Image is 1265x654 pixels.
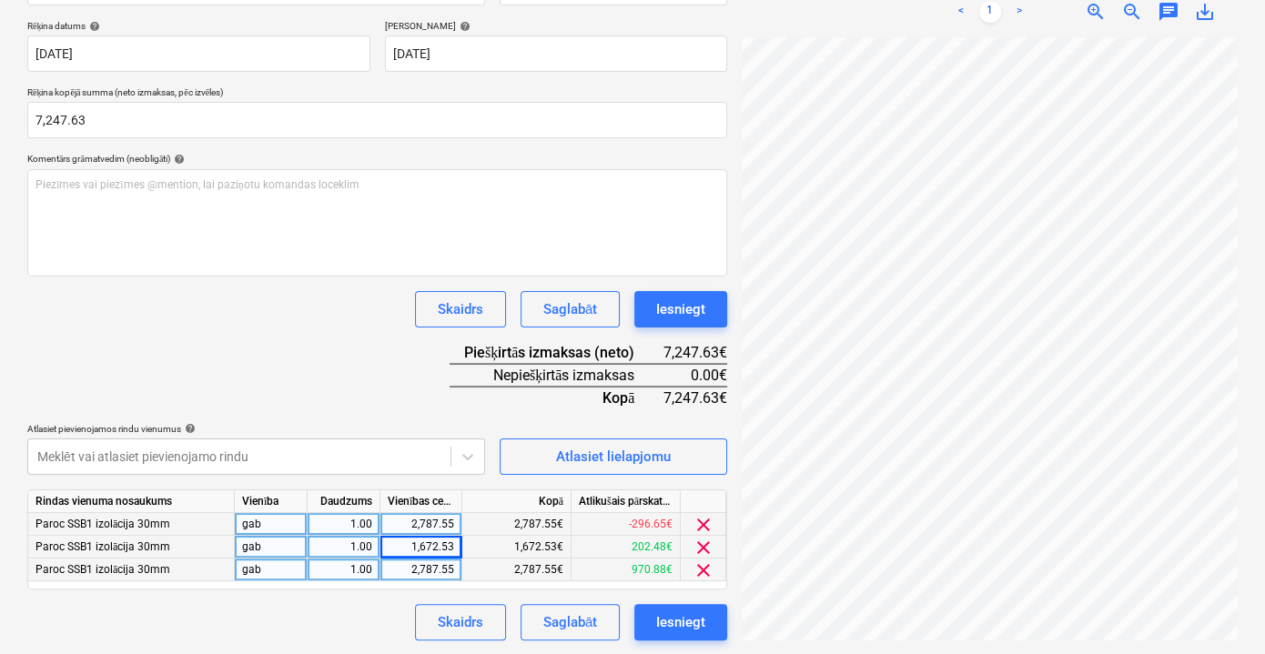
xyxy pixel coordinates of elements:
[462,536,572,558] div: 1,672.53€
[556,445,671,468] div: Atlasiet lielapjomu
[438,297,483,321] div: Skaidrs
[572,536,681,558] div: 202.48€
[693,559,714,581] span: clear
[35,563,170,576] span: Paroc SSB1 izolācija 30mm
[1121,1,1143,23] span: zoom_out
[656,297,705,321] div: Iesniegt
[450,342,663,364] div: Piešķirtās izmaksas (neto)
[27,102,727,138] input: Rēķina kopējā summa (neto izmaksas, pēc izvēles)
[315,558,372,581] div: 1.00
[27,20,370,32] div: Rēķina datums
[385,35,728,72] input: Izpildes datums nav norādīts
[27,153,727,165] div: Komentārs grāmatvedim (neobligāti)
[86,21,100,32] span: help
[35,518,170,530] span: Paroc SSB1 izolācija 30mm
[308,490,380,513] div: Daudzums
[572,490,681,513] div: Atlikušais pārskatītais budžets
[385,20,728,32] div: [PERSON_NAME]
[462,513,572,536] div: 2,787.55€
[663,364,727,387] div: 0.00€
[572,558,681,581] div: 970.88€
[456,21,471,32] span: help
[450,387,663,408] div: Kopā
[415,604,506,640] button: Skaidrs
[656,610,705,634] div: Iesniegt
[35,540,170,553] span: Paroc SSB1 izolācija 30mm
[693,537,714,558] span: clear
[27,35,370,72] input: Rēķina datums nav norādīts
[27,423,485,435] div: Atlasiet pievienojamos rindu vienumus
[438,610,483,634] div: Skaidrs
[634,291,727,327] button: Iesniegt
[693,514,714,536] span: clear
[380,490,462,513] div: Vienības cena
[170,154,185,165] span: help
[500,438,727,475] button: Atlasiet lielapjomu
[572,513,681,536] div: -296.65€
[462,490,572,513] div: Kopā
[543,610,597,634] div: Saglabāt
[27,86,727,102] p: Rēķina kopējā summa (neto izmaksas, pēc izvēles)
[1008,1,1030,23] a: Next page
[388,536,454,558] div: 1,672.53
[181,423,196,434] span: help
[450,364,663,387] div: Nepiešķirtās izmaksas
[1158,1,1179,23] span: chat
[235,536,308,558] div: gab
[950,1,972,23] a: Previous page
[28,490,235,513] div: Rindas vienuma nosaukums
[1194,1,1216,23] span: save_alt
[315,513,372,536] div: 1.00
[388,558,454,581] div: 2,787.55
[235,490,308,513] div: Vienība
[663,387,727,408] div: 7,247.63€
[388,513,454,536] div: 2,787.55
[1085,1,1107,23] span: zoom_in
[543,297,597,321] div: Saglabāt
[415,291,506,327] button: Skaidrs
[235,513,308,536] div: gab
[979,1,1001,23] a: Page 1 is your current page
[235,558,308,581] div: gab
[315,536,372,558] div: 1.00
[634,604,727,640] button: Iesniegt
[663,342,727,364] div: 7,247.63€
[521,291,620,327] button: Saglabāt
[521,604,620,640] button: Saglabāt
[462,558,572,581] div: 2,787.55€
